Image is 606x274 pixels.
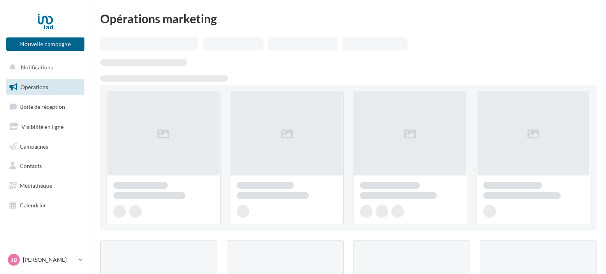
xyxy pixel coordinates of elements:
[20,162,42,169] span: Contacts
[5,197,86,214] a: Calendrier
[21,123,64,130] span: Visibilité en ligne
[5,79,86,95] a: Opérations
[5,158,86,174] a: Contacts
[20,182,52,189] span: Médiathèque
[20,143,48,149] span: Campagnes
[21,84,48,90] span: Opérations
[6,37,84,51] button: Nouvelle campagne
[5,59,83,76] button: Notifications
[100,13,597,24] div: Opérations marketing
[5,119,86,135] a: Visibilité en ligne
[5,138,86,155] a: Campagnes
[20,202,46,209] span: Calendrier
[6,252,84,267] a: JB [PERSON_NAME]
[21,64,53,71] span: Notifications
[11,256,17,264] span: JB
[20,103,65,110] span: Boîte de réception
[23,256,75,264] p: [PERSON_NAME]
[5,177,86,194] a: Médiathèque
[5,98,86,115] a: Boîte de réception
